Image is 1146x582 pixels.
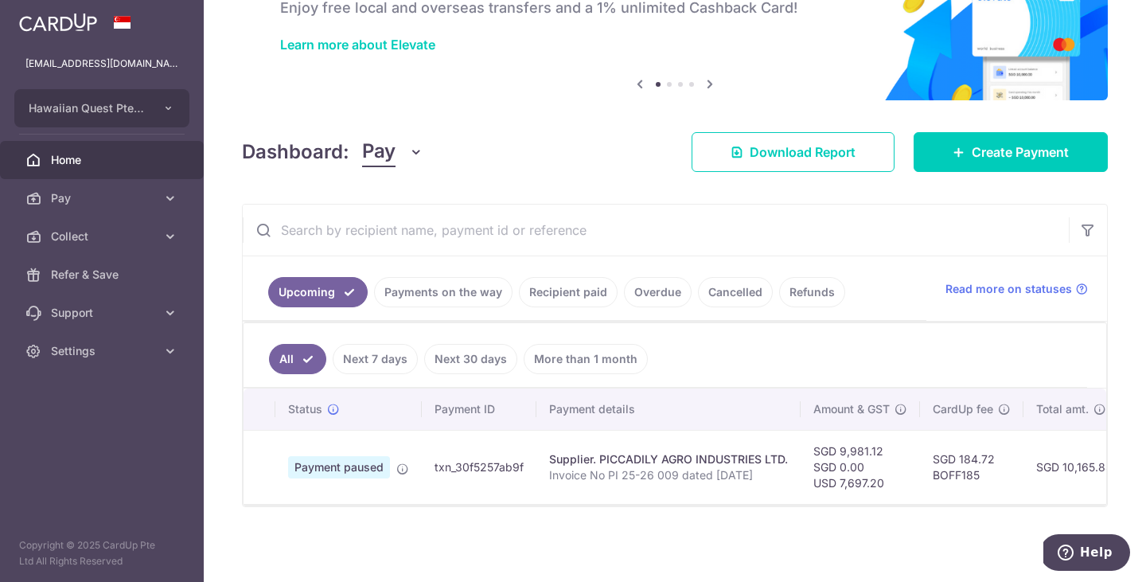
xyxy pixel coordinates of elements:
[242,138,349,166] h4: Dashboard:
[288,456,390,478] span: Payment paused
[422,389,536,430] th: Payment ID
[424,344,517,374] a: Next 30 days
[280,37,435,53] a: Learn more about Elevate
[333,344,418,374] a: Next 7 days
[362,137,396,167] span: Pay
[519,277,618,307] a: Recipient paid
[920,430,1023,504] td: SGD 184.72 BOFF185
[51,229,156,244] span: Collect
[422,430,536,504] td: txn_30f5257ab9f
[1036,401,1089,417] span: Total amt.
[624,277,692,307] a: Overdue
[243,205,1069,256] input: Search by recipient name, payment id or reference
[51,152,156,168] span: Home
[549,467,788,483] p: Invoice No PI 25-26 009 dated [DATE]
[750,143,856,162] span: Download Report
[933,401,993,417] span: CardUp fee
[945,281,1072,297] span: Read more on statuses
[813,401,890,417] span: Amount & GST
[29,100,146,116] span: Hawaiian Quest Pte Ltd
[19,13,97,32] img: CardUp
[536,389,801,430] th: Payment details
[25,56,178,72] p: [EMAIL_ADDRESS][DOMAIN_NAME]
[692,132,895,172] a: Download Report
[51,190,156,206] span: Pay
[801,430,920,504] td: SGD 9,981.12 SGD 0.00 USD 7,697.20
[269,344,326,374] a: All
[914,132,1108,172] a: Create Payment
[779,277,845,307] a: Refunds
[945,281,1088,297] a: Read more on statuses
[51,267,156,283] span: Refer & Save
[288,401,322,417] span: Status
[51,305,156,321] span: Support
[698,277,773,307] a: Cancelled
[51,343,156,359] span: Settings
[1043,534,1130,574] iframe: Opens a widget where you can find more information
[362,137,423,167] button: Pay
[524,344,648,374] a: More than 1 month
[1023,430,1125,504] td: SGD 10,165.84
[268,277,368,307] a: Upcoming
[14,89,189,127] button: Hawaiian Quest Pte Ltd
[972,143,1069,162] span: Create Payment
[374,277,513,307] a: Payments on the way
[549,451,788,467] div: Supplier. PICCADILY AGRO INDUSTRIES LTD.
